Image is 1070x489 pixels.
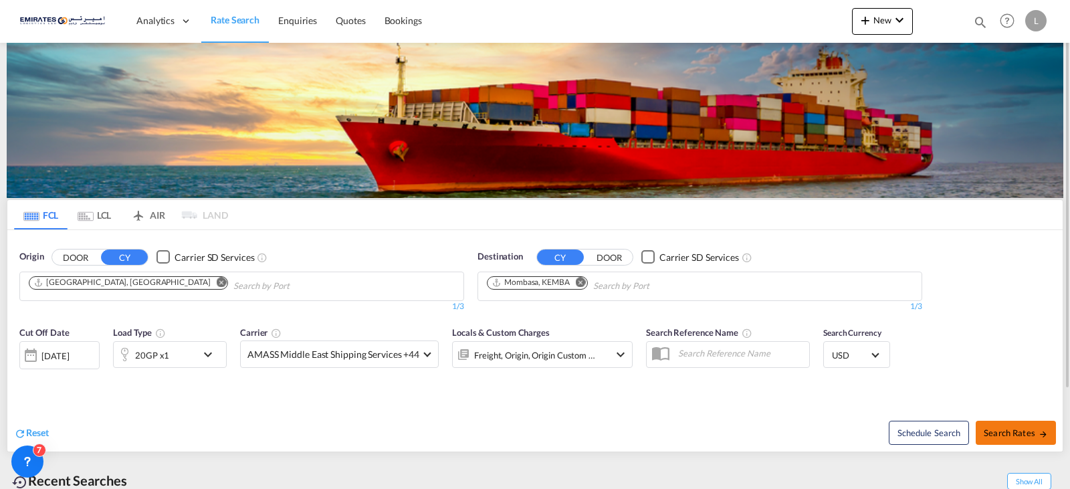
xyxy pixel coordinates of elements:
[101,250,148,265] button: CY
[671,343,809,363] input: Search Reference Name
[1025,10,1047,31] div: L
[659,251,739,264] div: Carrier SD Services
[14,200,228,229] md-pagination-wrapper: Use the left and right arrow keys to navigate between tabs
[1039,429,1048,439] md-icon: icon-arrow-right
[477,301,922,312] div: 1/3
[211,14,259,25] span: Rate Search
[257,252,267,263] md-icon: Unchecked: Search for CY (Container Yard) services for all selected carriers.Checked : Search for...
[175,251,254,264] div: Carrier SD Services
[271,328,282,338] md-icon: The selected Trucker/Carrierwill be displayed in the rate results If the rates are from another f...
[613,347,629,363] md-icon: icon-chevron-down
[537,250,584,265] button: CY
[200,347,223,363] md-icon: icon-chevron-down
[14,427,26,439] md-icon: icon-refresh
[7,43,1063,198] img: LCL+%26+FCL+BACKGROUND.png
[996,9,1025,33] div: Help
[831,345,883,365] md-select: Select Currency: $ USDUnited States Dollar
[474,346,596,365] div: Freight Origin Origin Custom Destination Destination Custom Factory Stuffing
[742,328,752,338] md-icon: Your search will be saved by the below given name
[14,426,49,441] div: icon-refreshReset
[136,14,175,27] span: Analytics
[477,250,523,264] span: Destination
[155,328,166,338] md-icon: icon-information-outline
[385,15,422,26] span: Bookings
[452,341,633,368] div: Freight Origin Origin Custom Destination Destination Custom Factory Stuffingicon-chevron-down
[121,200,175,229] md-tab-item: AIR
[7,230,1063,452] div: OriginDOOR CY Checkbox No InkUnchecked: Search for CY (Container Yard) services for all selected ...
[247,348,419,361] span: AMASS Middle East Shipping Services +44
[68,200,121,229] md-tab-item: LCL
[33,277,213,288] div: Press delete to remove this chip.
[857,12,873,28] md-icon: icon-plus 400-fg
[492,277,570,288] div: Mombasa, KEMBA
[19,250,43,264] span: Origin
[996,9,1019,32] span: Help
[207,277,227,290] button: Remove
[832,349,869,361] span: USD
[492,277,572,288] div: Press delete to remove this chip.
[113,327,166,338] span: Load Type
[889,421,969,445] button: Note: By default Schedule search will only considerorigin ports, destination ports and cut off da...
[485,272,726,297] md-chips-wrap: Chips container. Use arrow keys to select chips.
[27,272,366,297] md-chips-wrap: Chips container. Use arrow keys to select chips.
[646,327,752,338] span: Search Reference Name
[240,327,282,338] span: Carrier
[742,252,752,263] md-icon: Unchecked: Search for CY (Container Yard) services for all selected carriers.Checked : Search for...
[852,8,913,35] button: icon-plus 400-fgNewicon-chevron-down
[976,421,1056,445] button: Search Ratesicon-arrow-right
[336,15,365,26] span: Quotes
[20,6,110,36] img: c67187802a5a11ec94275b5db69a26e6.png
[130,207,146,217] md-icon: icon-airplane
[593,276,720,297] input: Chips input.
[857,15,907,25] span: New
[891,12,907,28] md-icon: icon-chevron-down
[19,341,100,369] div: [DATE]
[135,346,169,365] div: 20GP x1
[19,368,29,386] md-datepicker: Select
[641,250,739,264] md-checkbox: Checkbox No Ink
[823,328,881,338] span: Search Currency
[33,277,210,288] div: Jebel Ali, AEJEA
[41,350,69,362] div: [DATE]
[52,250,99,265] button: DOOR
[452,327,550,338] span: Locals & Custom Charges
[984,427,1048,438] span: Search Rates
[19,327,70,338] span: Cut Off Date
[14,200,68,229] md-tab-item: FCL
[278,15,317,26] span: Enquiries
[973,15,988,35] div: icon-magnify
[19,301,464,312] div: 1/3
[586,250,633,265] button: DOOR
[973,15,988,29] md-icon: icon-magnify
[26,427,49,438] span: Reset
[113,341,227,368] div: 20GP x1icon-chevron-down
[156,250,254,264] md-checkbox: Checkbox No Ink
[567,277,587,290] button: Remove
[233,276,360,297] input: Chips input.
